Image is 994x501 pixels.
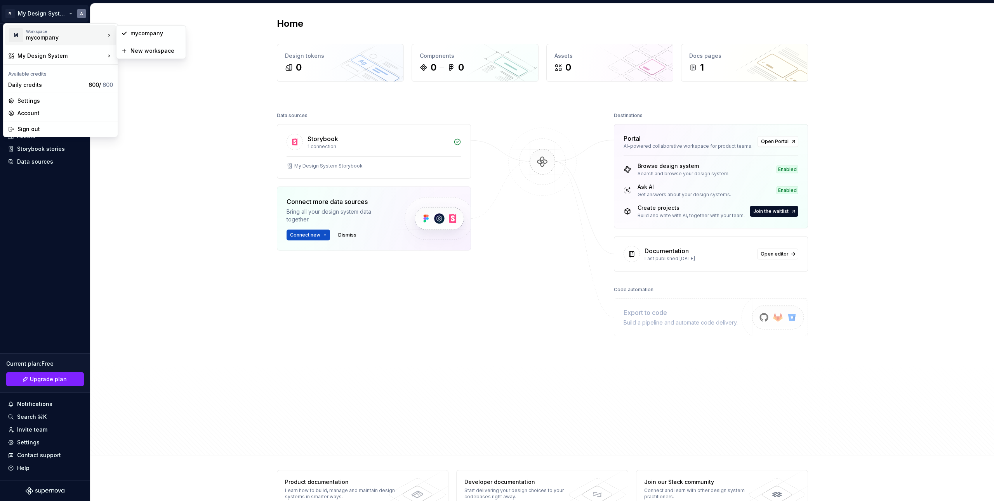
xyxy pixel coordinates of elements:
[8,81,85,89] div: Daily credits
[26,29,105,34] div: Workspace
[9,28,23,42] div: M
[17,97,113,105] div: Settings
[17,125,113,133] div: Sign out
[89,81,113,88] span: 600 /
[5,66,116,79] div: Available credits
[17,52,105,60] div: My Design System
[26,34,92,41] div: mycompany
[103,81,113,88] span: 600
[130,29,181,37] div: mycompany
[17,109,113,117] div: Account
[130,47,181,55] div: New workspace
